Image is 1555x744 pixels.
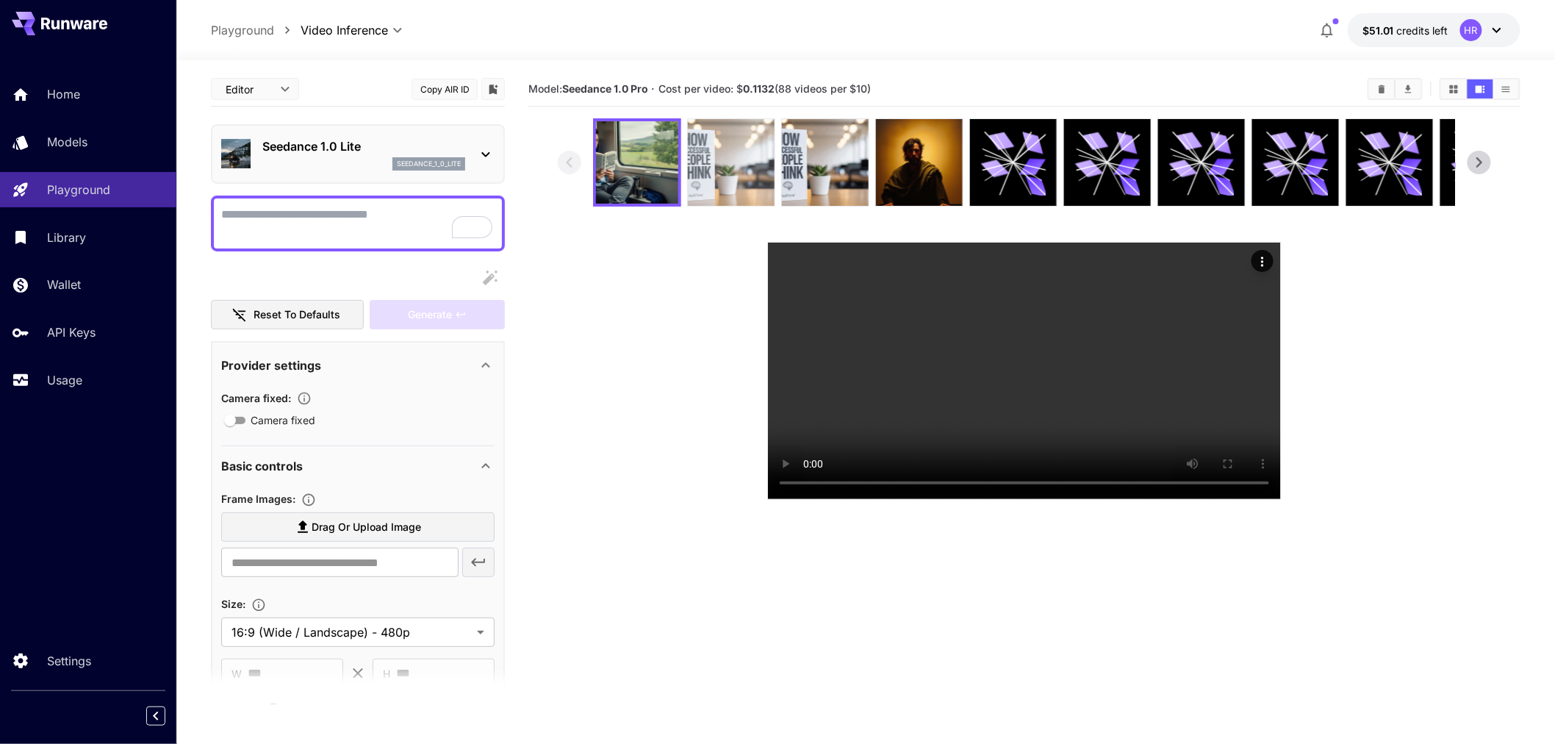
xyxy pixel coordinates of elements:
span: 16:9 (Wide / Landscape) - 480p [231,623,471,641]
span: W [231,665,242,682]
img: PUsNyKAAAAAElFTkSuQmCC [596,121,678,204]
img: gAAAAAZJREFUAwAVkUlIdMgj6gAAAABJRU5ErkJggg== [688,119,775,206]
p: Basic controls [221,457,303,475]
div: Basic controls [221,448,495,484]
div: Actions [1251,250,1274,272]
button: Show videos in list view [1493,79,1519,99]
p: seedance_1_0_lite [397,159,461,169]
span: H [383,665,390,682]
button: Download All [1396,79,1421,99]
b: 0.1132 [744,82,775,95]
button: Reset to defaults [211,300,364,330]
p: · [652,80,656,98]
div: Show videos in grid viewShow videos in video viewShow videos in list view [1440,78,1520,100]
div: Provider settings [221,348,495,383]
div: Seedance 1.0 Liteseedance_1_0_lite [221,132,495,176]
button: Show videos in video view [1468,79,1493,99]
button: Adjust the dimensions of the generated image by specifying its width and height in pixels, or sel... [245,598,272,612]
button: Collapse sidebar [146,707,165,726]
span: Size : [221,598,245,610]
img: 15E7YMAAAAGSURBVAMAM7gTJMJdNsoAAAAASUVORK5CYII= [876,119,963,206]
button: $51.00698HR [1348,13,1520,47]
span: $51.01 [1362,24,1397,37]
span: Model: [528,82,648,95]
p: Library [47,229,86,246]
textarea: To enrich screen reader interactions, please activate Accessibility in Grammarly extension settings [221,206,495,241]
div: HR [1460,19,1482,41]
span: Frame Images : [221,493,295,505]
div: Collapse sidebar [157,703,176,729]
button: Clear videos [1369,79,1395,99]
label: Drag or upload image [221,512,495,543]
b: Seedance 1.0 Pro [562,82,648,95]
span: Cost per video: $ (88 videos per $10) [659,82,872,95]
button: Add to library [486,80,500,98]
span: Camera fixed : [221,392,291,404]
span: Editor [226,82,271,97]
p: Models [47,133,87,151]
p: Settings [47,652,91,670]
span: Video Inference [301,21,388,39]
button: Show videos in grid view [1441,79,1467,99]
span: credits left [1397,24,1448,37]
p: Playground [47,181,110,198]
span: Drag or upload image [312,518,421,537]
div: $51.00698 [1362,23,1448,38]
p: Home [47,85,80,103]
p: Provider settings [221,357,321,374]
img: T62MEAAAABklEQVQDAB18cIprqGbQAAAAAElFTkSuQmCC [782,119,869,206]
p: Usage [47,371,82,389]
button: Upload frame images. [295,493,322,507]
span: Camera fixed [251,412,315,428]
div: Clear videosDownload All [1368,78,1423,100]
a: Playground [211,21,274,39]
p: API Keys [47,323,96,341]
p: Wallet [47,276,81,293]
nav: breadcrumb [211,21,301,39]
button: Copy AIR ID [412,79,478,100]
p: Seedance 1.0 Lite [262,137,465,155]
